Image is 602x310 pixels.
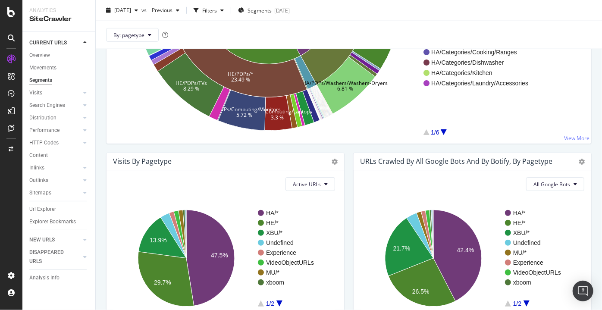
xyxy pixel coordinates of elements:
[113,156,172,167] h4: Visits by pagetype
[29,76,89,85] a: Segments
[202,6,217,14] div: Filters
[248,6,272,14] span: Segments
[431,48,541,56] span: HA/Categories/Cooking/Ranges
[564,135,589,142] a: View More
[29,235,55,244] div: NEW URLS
[29,151,89,160] a: Content
[29,176,48,185] div: Outlinks
[513,300,522,307] text: 1/2
[29,176,81,185] a: Outlinks
[457,247,474,254] text: 42.4%
[29,217,76,226] div: Explorer Bookmarks
[337,85,353,92] text: 6.81 %
[29,113,81,122] a: Distribution
[29,205,89,214] a: Url Explorer
[412,288,430,295] text: 26.5%
[113,31,144,38] span: By: pagetype
[211,252,228,259] text: 47.5%
[29,235,81,244] a: NEW URLS
[236,112,252,119] text: 5.72 %
[29,38,67,47] div: CURRENT URLS
[242,108,312,115] text: HE/PDPs/Computing/Laptops
[29,63,89,72] a: Movements
[29,163,44,172] div: Inlinks
[431,69,541,77] span: HA/Categories/Kitchen
[579,159,585,165] i: Options
[293,181,321,188] span: Active URLs
[208,106,281,113] text: HE/PDPs/Computing/Monitors
[393,245,411,252] text: 21.7%
[29,101,81,110] a: Search Engines
[29,51,50,60] div: Overview
[513,279,531,286] text: xboom
[271,114,284,121] text: 3.3 %
[29,88,81,97] a: Visits
[266,239,294,246] text: Undefined
[29,188,51,197] div: Sitemaps
[513,239,541,246] text: Undefined
[235,3,293,17] button: Segments[DATE]
[274,6,290,14] div: [DATE]
[29,76,52,85] div: Segments
[176,79,207,87] text: HE/PDPs/TVs
[533,181,570,188] span: All Google Bots
[573,281,593,301] div: Open Intercom Messenger
[266,229,283,236] text: XBU/*
[266,300,275,307] text: 1/2
[29,138,81,147] a: HTTP Codes
[431,128,439,137] div: 1/6
[360,156,552,167] h4: URLs Crawled by All Google Bots and by Botify, by pagetype
[29,217,89,226] a: Explorer Bookmarks
[29,38,81,47] a: CURRENT URLS
[190,3,227,17] button: Filters
[285,177,335,191] button: Active URLs
[29,163,81,172] a: Inlinks
[29,51,89,60] a: Overview
[513,269,561,276] text: VideoObjectURLs
[526,177,584,191] button: All Google Bots
[231,76,250,83] text: 23.49 %
[154,279,171,286] text: 29.7%
[29,138,59,147] div: HTTP Codes
[513,259,543,266] text: Experience
[148,3,183,17] button: Previous
[29,151,48,160] div: Content
[29,248,73,266] div: DISAPPEARED URLS
[29,273,89,282] a: Analysis Info
[266,249,296,256] text: Experience
[266,279,284,286] text: xboom
[513,229,530,236] text: XBU/*
[228,70,254,78] text: HE/PDPs/*
[114,6,131,14] span: 2025 Aug. 10th
[106,28,159,42] button: By: pagetype
[184,85,200,92] text: 8.29 %
[266,259,314,266] text: VideoObjectURLs
[29,63,56,72] div: Movements
[29,113,56,122] div: Distribution
[150,237,167,244] text: 13.9%
[431,58,541,67] span: HA/Categories/Dishwasher
[29,101,65,110] div: Search Engines
[29,126,81,135] a: Performance
[148,6,172,14] span: Previous
[303,79,388,87] text: HA/PDPs/Washers/Washers-Dryers
[29,248,81,266] a: DISAPPEARED URLS
[103,3,141,17] button: [DATE]
[29,14,88,24] div: SiteCrawler
[431,79,541,88] span: HA/Categories/Laundry/Accessories
[29,273,60,282] div: Analysis Info
[29,188,81,197] a: Sitemaps
[141,6,148,14] span: vs
[332,159,338,165] i: Options
[29,88,42,97] div: Visits
[29,7,88,14] div: Analytics
[29,205,56,214] div: Url Explorer
[29,126,60,135] div: Performance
